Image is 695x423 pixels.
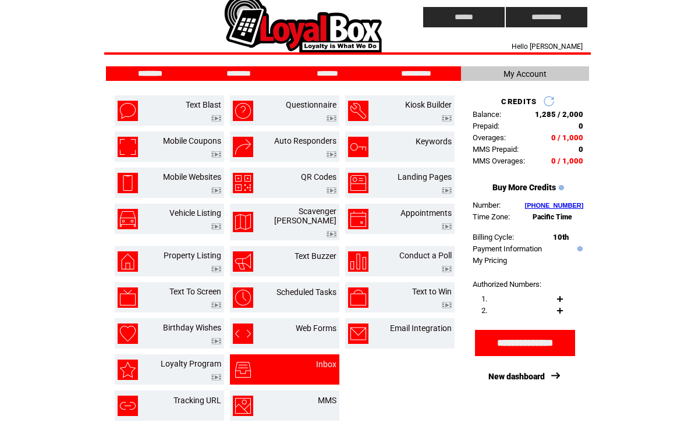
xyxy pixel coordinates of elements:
img: help.gif [575,246,583,251]
a: Loyalty Program [161,359,221,368]
a: Text Blast [186,100,221,109]
span: 0 [579,145,583,154]
a: My Pricing [473,256,507,265]
a: Text to Win [412,287,452,296]
img: text-to-screen.png [118,287,138,308]
span: 1. [481,294,487,303]
a: Landing Pages [398,172,452,182]
img: text-to-win.png [348,287,368,308]
img: qr-codes.png [233,173,253,193]
a: Text To Screen [169,287,221,296]
img: video.png [211,374,221,381]
a: Web Forms [296,324,336,333]
img: video.png [211,302,221,308]
a: Text Buzzer [295,251,336,261]
img: keywords.png [348,137,368,157]
img: scavenger-hunt.png [233,212,253,232]
img: vehicle-listing.png [118,209,138,229]
img: video.png [211,151,221,158]
img: inbox.png [233,360,253,380]
img: video.png [442,187,452,194]
span: Hello [PERSON_NAME] [512,42,583,51]
img: property-listing.png [118,251,138,272]
span: My Account [503,69,547,79]
img: video.png [442,223,452,230]
img: email-integration.png [348,324,368,344]
span: Pacific Time [533,213,572,221]
a: Conduct a Poll [399,251,452,260]
span: Time Zone: [473,212,510,221]
a: Keywords [416,137,452,146]
a: Mobile Coupons [163,136,221,145]
a: Property Listing [164,251,221,260]
a: Birthday Wishes [163,323,221,332]
img: video.png [211,338,221,344]
img: text-blast.png [118,101,138,121]
img: mms.png [233,396,253,416]
span: Prepaid: [473,122,499,130]
img: kiosk-builder.png [348,101,368,121]
a: QR Codes [301,172,336,182]
img: help.gif [556,185,564,190]
img: video.png [442,115,452,122]
img: tracking-url.png [118,396,138,416]
img: birthday-wishes.png [118,324,138,344]
a: Questionnaire [286,100,336,109]
img: video.png [442,302,452,308]
img: mobile-coupons.png [118,137,138,157]
img: landing-pages.png [348,173,368,193]
img: video.png [327,231,336,237]
a: Inbox [316,360,336,369]
img: loyalty-program.png [118,360,138,380]
span: 2. [481,306,487,315]
span: 10th [553,233,569,241]
img: questionnaire.png [233,101,253,121]
a: Auto Responders [274,136,336,145]
a: New dashboard [488,372,545,381]
span: 0 [579,122,583,130]
img: video.png [442,266,452,272]
img: video.png [211,266,221,272]
img: video.png [327,151,336,158]
a: MMS [318,396,336,405]
span: 0 / 1,000 [551,157,583,165]
img: appointments.png [348,209,368,229]
img: web-forms.png [233,324,253,344]
a: Mobile Websites [163,172,221,182]
span: Overages: [473,133,506,142]
img: auto-responders.png [233,137,253,157]
span: MMS Prepaid: [473,145,519,154]
img: conduct-a-poll.png [348,251,368,272]
span: Billing Cycle: [473,233,514,241]
a: Scheduled Tasks [276,287,336,297]
img: video.png [211,187,221,194]
a: Kiosk Builder [405,100,452,109]
a: Email Integration [390,324,452,333]
img: video.png [211,223,221,230]
img: mobile-websites.png [118,173,138,193]
img: text-buzzer.png [233,251,253,272]
img: video.png [327,115,336,122]
img: video.png [211,115,221,122]
a: Buy More Credits [492,183,556,192]
img: video.png [327,187,336,194]
span: Authorized Numbers: [473,280,541,289]
a: Scavenger [PERSON_NAME] [274,207,336,225]
span: Balance: [473,110,501,119]
a: Vehicle Listing [169,208,221,218]
span: 0 / 1,000 [551,133,583,142]
span: CREDITS [501,97,537,106]
a: Payment Information [473,244,542,253]
a: Appointments [400,208,452,218]
a: Tracking URL [173,396,221,405]
img: scheduled-tasks.png [233,287,253,308]
span: MMS Overages: [473,157,525,165]
span: Number: [473,201,501,209]
a: [PHONE_NUMBER] [525,202,584,209]
span: 1,285 / 2,000 [535,110,583,119]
